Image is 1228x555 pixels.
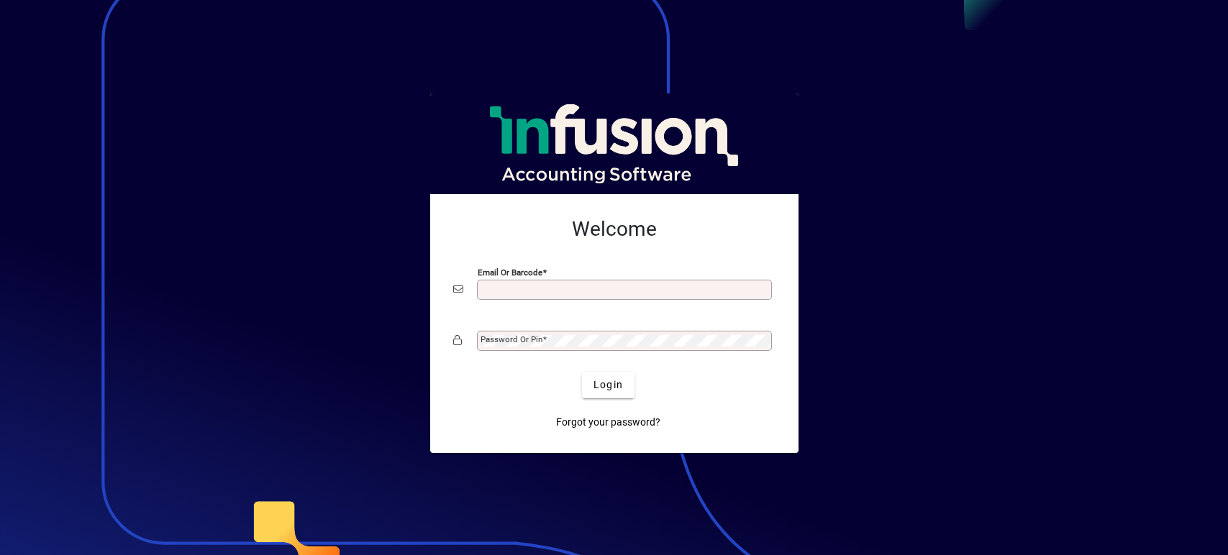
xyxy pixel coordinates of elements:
span: Login [593,377,623,393]
mat-label: Password or Pin [481,334,542,344]
span: Forgot your password? [556,415,660,430]
mat-label: Email or Barcode [478,267,542,277]
a: Forgot your password? [550,410,666,436]
h2: Welcome [453,217,776,242]
button: Login [582,372,635,398]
